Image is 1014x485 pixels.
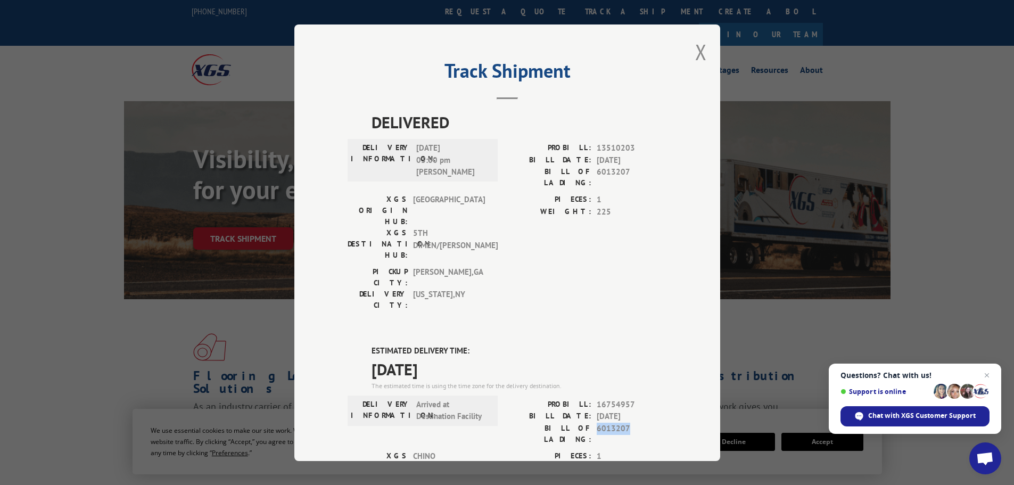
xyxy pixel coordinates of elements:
span: Chat with XGS Customer Support [840,406,990,426]
span: [DATE] [372,357,667,381]
label: PICKUP CITY: [348,266,408,289]
label: DELIVERY INFORMATION: [351,398,411,422]
span: DELIVERED [372,110,667,134]
span: [DATE] [597,154,667,166]
span: [DATE] 03:00 pm [PERSON_NAME] [416,142,488,178]
span: [US_STATE] , NY [413,289,485,311]
h2: Track Shipment [348,63,667,84]
label: XGS ORIGIN HUB: [348,194,408,227]
span: [GEOGRAPHIC_DATA] [413,194,485,227]
label: BILL DATE: [507,154,591,166]
span: CHINO [413,450,485,483]
span: 1 [597,194,667,206]
span: [DATE] [597,410,667,423]
span: 6013207 [597,422,667,445]
div: The estimated time is using the time zone for the delivery destination. [372,381,667,390]
label: DELIVERY INFORMATION: [351,142,411,178]
label: BILL OF LADING: [507,422,591,445]
span: 13510203 [597,142,667,154]
label: DELIVERY CITY: [348,289,408,311]
label: WEIGHT: [507,205,591,218]
label: XGS ORIGIN HUB: [348,450,408,483]
span: 225 [597,205,667,218]
a: Open chat [969,442,1001,474]
span: 1 [597,450,667,462]
span: Chat with XGS Customer Support [868,411,976,421]
span: 6013207 [597,166,667,188]
label: PROBILL: [507,398,591,410]
label: BILL DATE: [507,410,591,423]
button: Close modal [695,38,707,66]
span: [PERSON_NAME] , GA [413,266,485,289]
span: Arrived at Destination Facility [416,398,488,422]
span: 5TH DIMEN/[PERSON_NAME] [413,227,485,261]
label: XGS DESTINATION HUB: [348,227,408,261]
label: PIECES: [507,194,591,206]
label: PROBILL: [507,142,591,154]
span: Support is online [840,388,930,396]
label: ESTIMATED DELIVERY TIME: [372,345,667,357]
label: PIECES: [507,450,591,462]
label: BILL OF LADING: [507,166,591,188]
span: 16754957 [597,398,667,410]
span: Questions? Chat with us! [840,371,990,380]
